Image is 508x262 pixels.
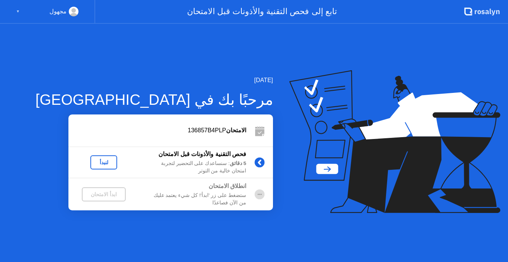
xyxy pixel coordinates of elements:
b: انطلاق الامتحان [209,183,246,189]
div: ابدأ الامتحان [85,191,123,197]
b: فحص التقنية والأذونات قبل الامتحان [158,151,246,157]
button: لنبدأ [90,155,117,169]
div: 136857B4PLP [68,126,246,135]
button: ابدأ الامتحان [82,187,126,201]
div: لنبدأ [93,159,114,165]
div: [DATE] [35,76,273,85]
b: 5 دقائق [230,161,246,166]
b: الامتحان [226,127,246,133]
div: : سنساعدك على التحضير لتجربة امتحان خالية من التوتر [139,160,246,175]
div: ▼ [16,7,20,16]
div: مجهول [49,7,67,16]
div: مرحبًا بك في [GEOGRAPHIC_DATA] [35,88,273,111]
div: ستضغط على زر 'ابدأ'! كل شيء يعتمد عليك من الآن فصاعدًا [139,192,246,207]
